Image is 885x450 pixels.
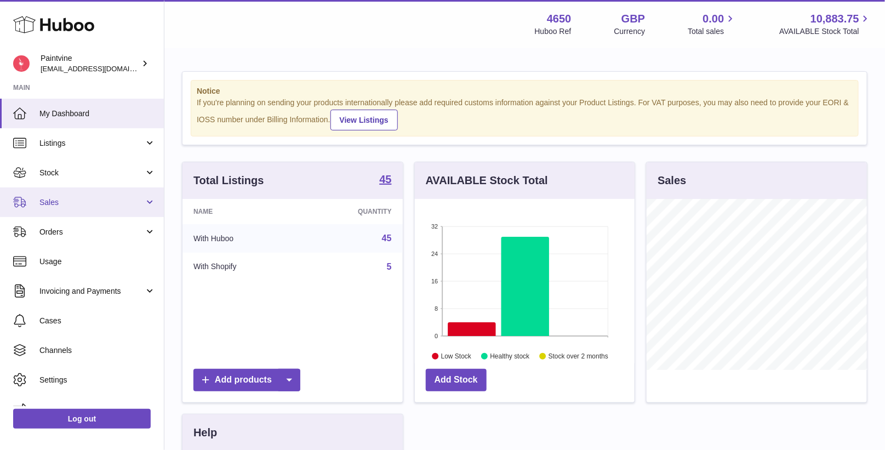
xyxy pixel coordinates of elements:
div: Currency [614,26,646,37]
span: Usage [39,257,156,267]
h3: Sales [658,173,686,188]
h3: Total Listings [193,173,264,188]
span: Orders [39,227,144,237]
strong: GBP [621,12,645,26]
h3: AVAILABLE Stock Total [426,173,548,188]
th: Quantity [301,199,403,224]
span: Invoicing and Payments [39,286,144,297]
span: Sales [39,197,144,208]
div: Paintvine [41,53,139,74]
a: Add Stock [426,369,487,391]
td: With Shopify [182,253,301,281]
a: 0.00 Total sales [688,12,736,37]
text: 24 [431,250,438,257]
a: 10,883.75 AVAILABLE Stock Total [779,12,872,37]
text: Stock over 2 months [549,352,608,360]
text: Low Stock [441,352,472,360]
div: If you're planning on sending your products internationally please add required customs informati... [197,98,853,130]
span: Listings [39,138,144,149]
text: 8 [435,305,438,312]
span: Total sales [688,26,736,37]
text: Healthy stock [490,352,530,360]
text: 16 [431,278,438,284]
a: View Listings [330,110,398,130]
span: 0.00 [703,12,724,26]
text: 32 [431,223,438,230]
text: 0 [435,333,438,339]
strong: 4650 [547,12,572,26]
a: Log out [13,409,151,429]
td: With Huboo [182,224,301,253]
a: 45 [379,174,391,187]
span: AVAILABLE Stock Total [779,26,872,37]
img: euan@paintvine.co.uk [13,55,30,72]
a: 5 [387,262,392,271]
span: My Dashboard [39,109,156,119]
span: Channels [39,345,156,356]
div: Huboo Ref [535,26,572,37]
a: Add products [193,369,300,391]
strong: 45 [379,174,391,185]
span: Returns [39,405,156,415]
a: 45 [382,233,392,243]
h3: Help [193,425,217,440]
span: Stock [39,168,144,178]
strong: Notice [197,86,853,96]
span: 10,883.75 [810,12,859,26]
span: [EMAIL_ADDRESS][DOMAIN_NAME] [41,64,161,73]
span: Settings [39,375,156,385]
th: Name [182,199,301,224]
span: Cases [39,316,156,326]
